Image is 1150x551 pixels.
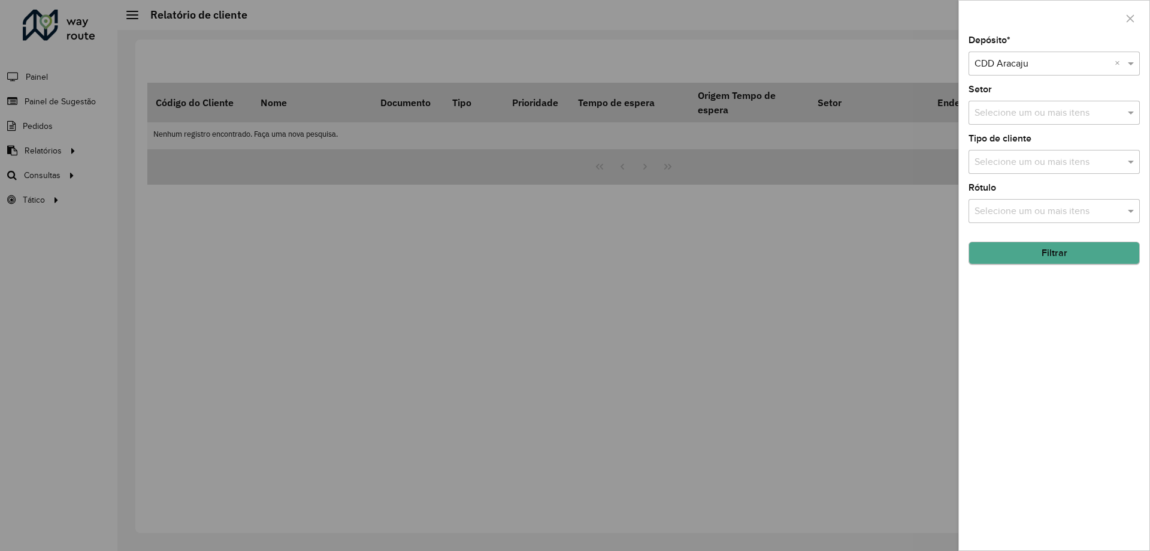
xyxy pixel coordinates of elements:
[969,242,1140,264] button: Filtrar
[969,180,996,195] label: Rótulo
[1115,56,1125,71] span: Clear all
[969,131,1031,146] label: Tipo de cliente
[969,82,992,97] label: Setor
[969,33,1010,47] label: Depósito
